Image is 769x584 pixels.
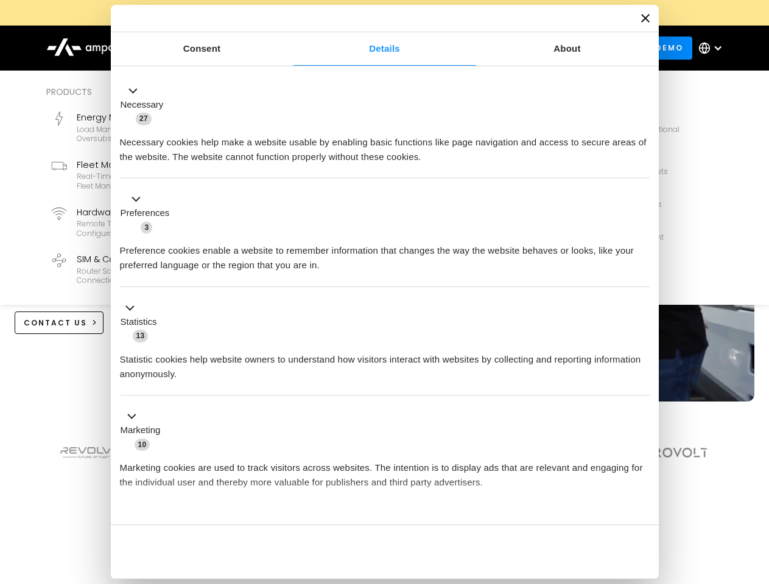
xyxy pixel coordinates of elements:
[120,343,650,381] div: Statistic cookies help website owners to understand how visitors interact with websites by collec...
[121,206,170,220] label: Preferences
[77,158,236,172] div: Fleet Management
[135,439,150,451] span: 10
[120,409,168,452] button: Marketing (10)
[120,301,164,343] button: Statistics (13)
[136,113,152,125] span: 27
[201,520,212,532] span: 2
[121,98,164,112] label: Necessary
[120,126,650,164] div: Necessary cookies help make a website usable by enabling basic functions like page navigation and...
[120,451,650,490] div: Marketing cookies are used to track visitors across websites. The intention is to display ads tha...
[46,201,241,243] a: Hardware DiagnosticsRemote troubleshooting, charger logs, configurations, diagnostic files
[120,518,220,533] button: Unclassified (2)
[641,14,650,23] button: Close banner
[293,32,476,66] a: Details
[46,248,241,290] a: SIM & ConnectivityRouter Solutions, SIM Cards, Secure Data Connection
[15,311,104,334] a: CONTACT US
[77,219,236,238] div: Remote troubleshooting, charger logs, configurations, diagnostic files
[474,534,649,569] button: Okay
[141,221,152,234] span: 3
[636,448,709,457] img: Aerovolt Logo
[77,266,236,285] div: Router Solutions, SIM Cards, Secure Data Connection
[476,32,659,66] a: About
[121,423,161,437] label: Marketing
[120,192,177,235] button: Preferences (3)
[46,106,241,148] a: Energy ManagementLoad management, cost optimization, oversubscription
[120,83,171,126] button: Necessary (27)
[77,206,236,219] div: Hardware Diagnostics
[77,125,236,144] div: Load management, cost optimization, oversubscription
[121,315,157,329] label: Statistics
[24,318,87,328] div: CONTACT US
[111,32,293,66] a: Consent
[77,172,236,190] div: Real-time GPS, SoC, efficiency monitoring, fleet management
[77,111,236,124] div: Energy Management
[111,6,659,19] a: New Webinars: Register to Upcoming WebinarsREGISTER HERE
[77,252,236,266] div: SIM & Connectivity
[46,85,441,99] div: Products
[120,234,650,273] div: Preference cookies enable a website to remember information that changes the way the website beha...
[133,330,149,342] span: 13
[46,153,241,196] a: Fleet ManagementReal-time GPS, SoC, efficiency monitoring, fleet management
